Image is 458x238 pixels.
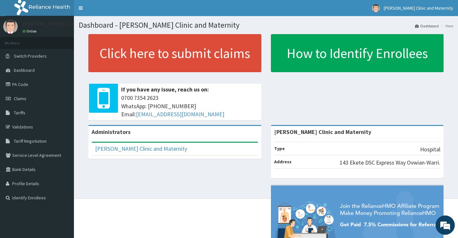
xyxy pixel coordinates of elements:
[274,159,292,165] b: Address
[439,23,453,29] li: Here
[340,158,440,167] p: 143 Ekete DSC Express Way Ovwian-Warri.
[14,96,26,101] span: Claims
[95,145,187,152] a: [PERSON_NAME] Clinic and Maternity
[274,128,371,136] strong: [PERSON_NAME] Clinic and Maternity
[22,21,116,27] p: [PERSON_NAME] Clinic and Maternity
[121,94,258,119] span: 0700 7354 2623 WhatsApp: [PHONE_NUMBER] Email:
[121,86,209,93] b: If you have any issue, reach us on:
[136,110,224,118] a: [EMAIL_ADDRESS][DOMAIN_NAME]
[88,34,261,72] a: Click here to submit claims
[92,128,130,136] b: Administrators
[22,29,38,33] a: Online
[384,5,453,11] span: [PERSON_NAME] Clinic and Maternity
[420,145,440,154] p: Hospital
[372,4,380,12] img: User Image
[274,146,285,151] b: Type
[3,19,18,34] img: User Image
[415,23,439,29] a: Dashboard
[271,34,444,72] a: How to Identify Enrollees
[14,138,47,144] span: Tariff Negotiation
[14,67,35,73] span: Dashboard
[14,110,25,116] span: Tariffs
[14,53,47,59] span: Switch Providers
[79,21,453,29] h1: Dashboard - [PERSON_NAME] Clinic and Maternity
